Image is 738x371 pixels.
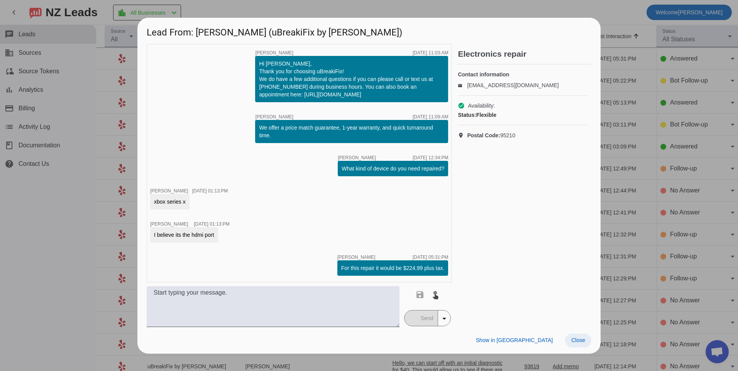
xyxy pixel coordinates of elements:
[255,115,293,119] span: [PERSON_NAME]
[470,334,559,347] button: Show in [GEOGRAPHIC_DATA]
[458,50,591,58] h2: Electronics repair
[255,51,293,55] span: [PERSON_NAME]
[342,165,444,172] div: What kind of device do you need repaired?
[431,290,440,299] mat-icon: touch_app
[458,102,465,109] mat-icon: check_circle
[476,337,553,343] span: Show in [GEOGRAPHIC_DATA]
[154,231,214,239] div: I believe its the hdmi port
[458,83,467,87] mat-icon: email
[458,112,476,118] strong: Status:
[338,155,376,160] span: [PERSON_NAME]
[337,255,376,260] span: [PERSON_NAME]
[440,314,449,323] mat-icon: arrow_drop_down
[413,51,448,55] div: [DATE] 11:03:AM
[154,198,186,206] div: xbox series x
[458,132,467,138] mat-icon: location_on
[467,132,515,139] span: 95210
[468,102,495,110] span: Availability:
[150,221,188,227] span: [PERSON_NAME]
[413,155,448,160] div: [DATE] 12:34:PM
[150,188,188,194] span: [PERSON_NAME]
[467,82,559,88] a: [EMAIL_ADDRESS][DOMAIN_NAME]
[137,18,601,44] h1: Lead From: [PERSON_NAME] (uBreakiFix by [PERSON_NAME])
[413,255,448,260] div: [DATE] 05:31:PM
[413,115,448,119] div: [DATE] 11:09:AM
[565,334,591,347] button: Close
[259,124,444,139] div: We offer a price match guarantee, 1-year warranty, and quick turnaround time.​
[571,337,585,343] span: Close
[458,111,588,119] div: Flexible
[341,264,445,272] div: For this repair it would be $224.99 plus tax.
[458,71,588,78] h4: Contact information
[192,189,228,193] div: [DATE] 01:13:PM
[259,60,444,98] div: Hi [PERSON_NAME], Thank you for choosing uBreakiFix! We do have a few additional questions if you...
[467,132,500,138] strong: Postal Code:
[194,222,229,226] div: [DATE] 01:13:PM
